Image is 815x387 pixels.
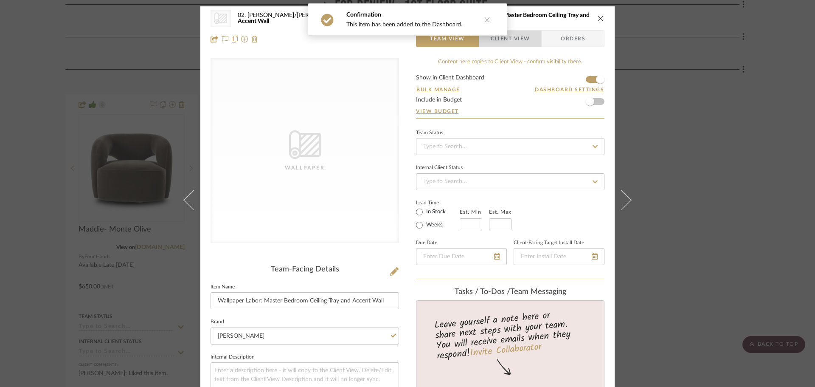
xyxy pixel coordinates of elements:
span: Orders [551,30,595,47]
span: Wallpaper Labor: Master Bedroom Ceiling Tray and Accent Wall [238,12,590,24]
div: Leave yourself a note here or share next steps with your team. You will receive emails when they ... [415,306,606,363]
input: Enter Install Date [514,248,604,265]
label: In Stock [424,208,446,216]
div: Team-Facing Details [211,265,399,274]
label: Item Name [211,285,235,289]
input: Enter Due Date [416,248,507,265]
input: Type to Search… [416,138,604,155]
button: Bulk Manage [416,86,461,93]
button: close [597,14,604,22]
label: Client-Facing Target Install Date [514,241,584,245]
div: Wallpaper [262,164,347,172]
input: Enter Brand [211,328,399,345]
input: Type to Search… [416,173,604,190]
label: Est. Min [460,209,481,215]
div: Content here copies to Client View - confirm visibility there. [416,58,604,66]
span: Tasks / To-Dos / [455,288,510,296]
label: Internal Description [211,355,255,359]
a: View Budget [416,108,604,115]
label: Due Date [416,241,437,245]
img: Remove from project [251,36,258,42]
label: Weeks [424,221,443,229]
button: Dashboard Settings [534,86,604,93]
div: This item has been added to the Dashboard. [346,21,462,28]
div: Confirmation [346,11,462,19]
div: Team Status [416,131,443,135]
span: 02. [PERSON_NAME]/[PERSON_NAME] New Con. [238,12,377,18]
a: Invite Collaborator [469,340,542,361]
span: Client View [491,30,530,47]
input: Enter Item Name [211,292,399,309]
mat-radio-group: Select item type [416,206,460,230]
label: Lead Time [416,199,460,206]
div: Internal Client Status [416,166,463,170]
label: Brand [211,320,224,324]
div: team Messaging [416,288,604,297]
label: Est. Max [489,209,511,215]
